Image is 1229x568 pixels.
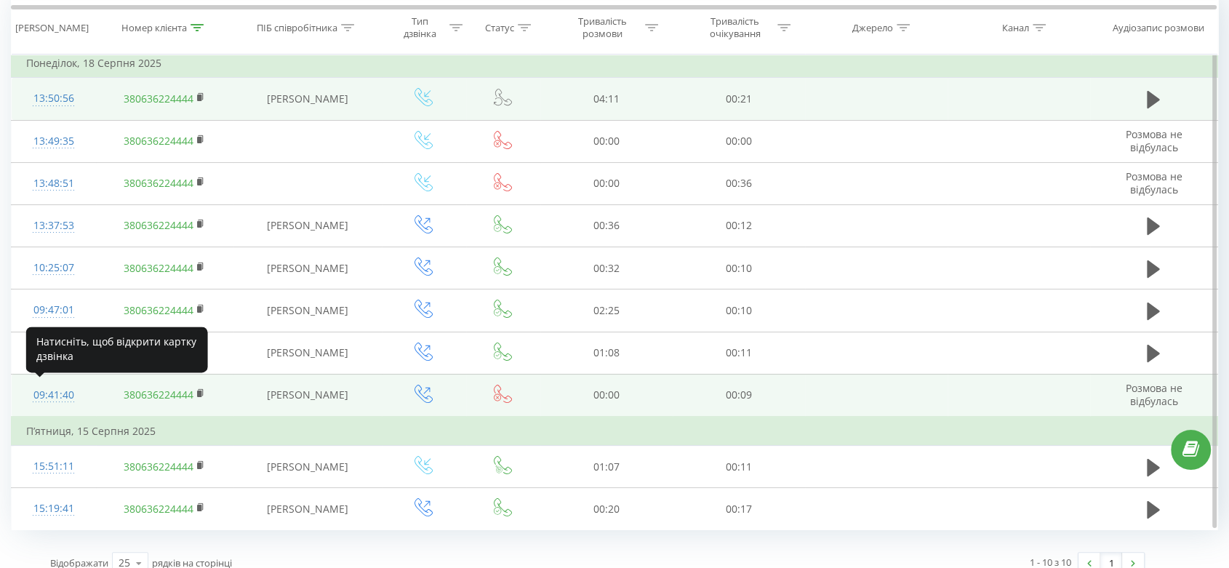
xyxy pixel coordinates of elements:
[673,78,805,120] td: 00:21
[26,254,81,282] div: 10:25:07
[540,247,673,289] td: 00:32
[673,332,805,374] td: 00:11
[540,162,673,204] td: 00:00
[121,21,187,33] div: Номер клієнта
[852,21,893,33] div: Джерело
[540,120,673,162] td: 00:00
[26,452,81,481] div: 15:51:11
[540,374,673,417] td: 00:00
[564,15,641,40] div: Тривалість розмови
[673,289,805,332] td: 00:10
[395,15,446,40] div: Тип дзвінка
[257,21,337,33] div: ПІБ співробітника
[485,21,514,33] div: Статус
[1125,169,1182,196] span: Розмова не відбулась
[26,127,81,156] div: 13:49:35
[15,21,89,33] div: [PERSON_NAME]
[1002,21,1029,33] div: Канал
[233,446,382,488] td: [PERSON_NAME]
[540,78,673,120] td: 04:11
[124,218,193,232] a: 380636224444
[124,460,193,473] a: 380636224444
[233,374,382,417] td: [PERSON_NAME]
[12,417,1218,446] td: П’ятниця, 15 Серпня 2025
[673,247,805,289] td: 00:10
[673,488,805,530] td: 00:17
[540,446,673,488] td: 01:07
[124,388,193,401] a: 380636224444
[233,332,382,374] td: [PERSON_NAME]
[124,134,193,148] a: 380636224444
[540,332,673,374] td: 01:08
[124,176,193,190] a: 380636224444
[26,212,81,240] div: 13:37:53
[124,261,193,275] a: 380636224444
[1113,21,1204,33] div: Аудіозапис розмови
[673,162,805,204] td: 00:36
[1125,381,1182,408] span: Розмова не відбулась
[696,15,774,40] div: Тривалість очікування
[124,92,193,105] a: 380636224444
[26,381,81,409] div: 09:41:40
[1125,127,1182,154] span: Розмова не відбулась
[12,49,1218,78] td: Понеділок, 18 Серпня 2025
[540,204,673,247] td: 00:36
[540,289,673,332] td: 02:25
[26,495,81,523] div: 15:19:41
[233,289,382,332] td: [PERSON_NAME]
[26,84,81,113] div: 13:50:56
[673,446,805,488] td: 00:11
[124,502,193,516] a: 380636224444
[673,120,805,162] td: 00:00
[233,204,382,247] td: [PERSON_NAME]
[124,303,193,317] a: 380636224444
[233,488,382,530] td: [PERSON_NAME]
[233,78,382,120] td: [PERSON_NAME]
[26,169,81,198] div: 13:48:51
[673,374,805,417] td: 00:09
[26,327,208,372] div: Натисніть, щоб відкрити картку дзвінка
[26,296,81,324] div: 09:47:01
[233,247,382,289] td: [PERSON_NAME]
[540,488,673,530] td: 00:20
[673,204,805,247] td: 00:12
